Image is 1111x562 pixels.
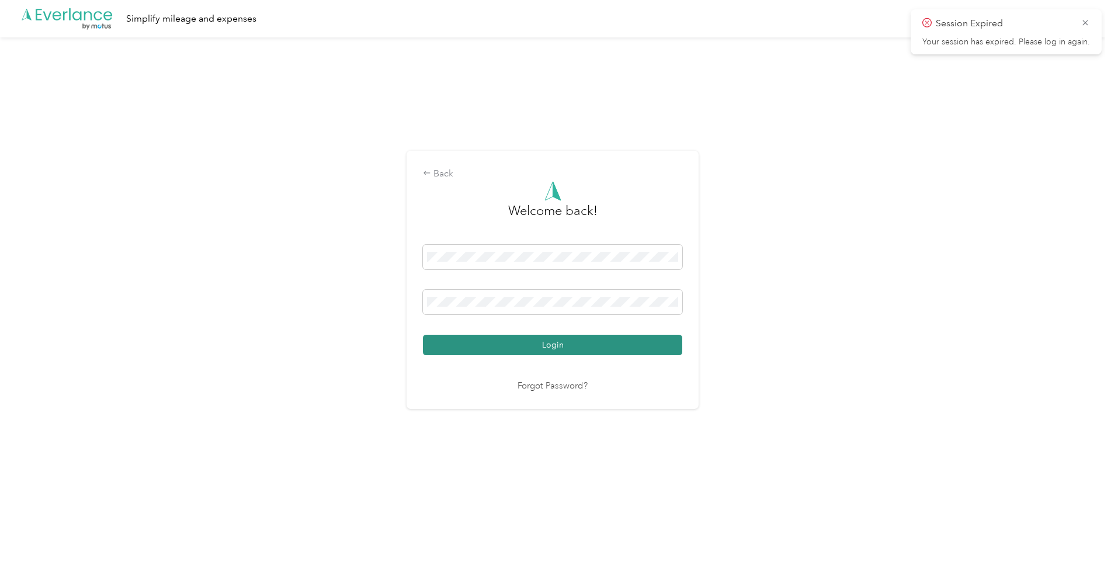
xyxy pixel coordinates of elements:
h3: greeting [508,201,598,233]
div: Simplify mileage and expenses [126,12,256,26]
p: Session Expired [936,16,1072,31]
button: Login [423,335,682,355]
div: Back [423,167,682,181]
a: Forgot Password? [518,380,588,393]
p: Your session has expired. Please log in again. [922,37,1090,47]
